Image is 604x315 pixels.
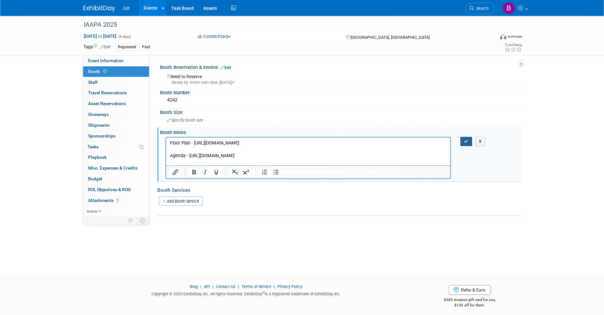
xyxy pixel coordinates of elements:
[83,109,149,120] a: Giveaways
[419,293,521,308] div: $500 Amazon gift card for you,
[465,3,495,14] a: Search
[81,19,485,30] div: IAAPA 2025
[83,44,110,51] td: Tags
[189,168,199,177] button: Bold
[83,152,149,163] a: Playbook
[221,65,231,70] a: Edit
[88,58,124,63] span: Event Information
[83,195,149,206] a: Attachments1
[136,217,149,225] td: Toggle Event Tabs
[165,72,516,85] div: Need to Reserve
[83,142,149,152] a: Tasks
[475,137,485,146] button: X
[83,120,149,131] a: Shipments
[88,176,102,181] span: Budget
[419,303,521,308] div: $150 off for them.
[88,133,115,138] span: Sponsorships
[83,131,149,141] a: Sponsorships
[505,44,522,47] div: Event Rating
[83,206,149,217] a: more
[165,95,516,105] div: 4242
[230,168,240,177] button: Subscript
[87,209,97,214] span: more
[83,98,149,109] a: Asset Reservations
[277,284,302,289] a: Privacy Policy
[211,168,222,177] button: Underline
[83,33,117,39] span: [DATE] [DATE]
[457,33,523,43] div: Event Format
[88,112,109,117] span: Giveaways
[195,33,233,40] button: Committed
[83,88,149,98] a: Travel Reservations
[157,187,521,194] div: Booth Services
[474,6,489,11] span: Search
[115,198,120,203] span: 1
[83,5,115,12] img: ExhibitDay
[259,168,270,177] button: Numbered list
[500,34,506,39] img: Format-Inperson.png
[237,284,241,289] span: |
[241,168,251,177] button: Superscript
[216,284,236,289] a: Contact Us
[97,34,103,39] span: to
[88,198,120,203] span: Attachments
[83,184,149,195] a: ROI, Objectives & ROO
[118,35,131,39] span: (4 days)
[88,155,107,160] span: Playbook
[140,44,152,50] div: Paid
[503,2,515,14] img: Brooke Valderrama
[88,144,99,149] span: Tasks
[507,34,522,39] div: In-Person
[83,290,409,297] div: Copyright © 2025 ExhibitDay, Inc. All rights reserved. ExhibitDay is a registered trademark of Ex...
[199,284,203,289] span: |
[166,137,451,165] iframe: Rich Text Area
[88,80,98,85] span: Staff
[88,101,126,106] span: Asset Reservations
[263,291,265,294] sup: ®
[211,284,215,289] span: |
[242,284,271,289] a: Terms of Service
[159,197,203,206] a: Add Booth Service
[204,284,210,289] a: API
[88,90,127,95] span: Travel Reservations
[350,35,430,40] span: [GEOGRAPHIC_DATA], [GEOGRAPHIC_DATA]
[160,63,521,71] div: Booth Reservation & Invoice:
[123,6,130,11] span: Jolt
[83,77,149,88] a: Staff
[102,69,108,74] span: Booth not reserved yet
[270,168,281,177] button: Bullet list
[160,108,521,116] div: Booth Size:
[88,69,108,74] span: Booth
[100,45,110,49] a: Edit
[190,284,198,289] a: Blog
[88,165,138,171] span: Misc. Expenses & Credits
[83,163,149,173] a: Misc. Expenses & Credits
[160,128,521,136] div: Booth Notes:
[83,174,149,184] a: Budget
[83,56,149,66] a: Event Information
[116,44,138,50] div: Registered
[83,66,149,77] a: Booth
[88,187,131,192] span: ROI, Objectives & ROO
[449,285,490,295] a: Refer & Earn
[160,88,521,96] div: Booth Number:
[167,118,203,123] span: Specify booth size
[125,217,136,225] td: Personalize Event Tab Strip
[88,123,109,128] span: Shipments
[272,284,276,289] span: |
[200,168,211,177] button: Italic
[170,168,181,177] button: Insert/edit link
[167,80,516,85] div: Ideally by: event start date ([DATE])?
